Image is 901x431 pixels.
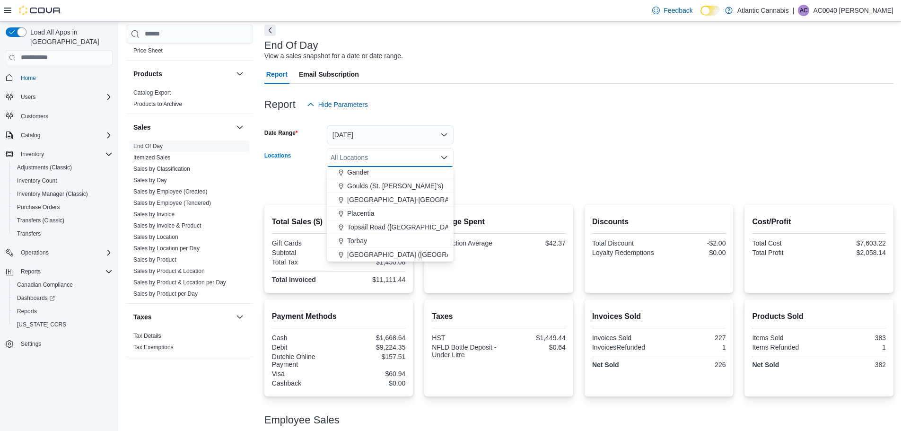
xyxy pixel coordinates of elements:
[272,258,337,266] div: Total Tax
[272,379,337,387] div: Cashback
[133,123,151,132] h3: Sales
[133,222,201,229] a: Sales by Invoice & Product
[17,281,73,289] span: Canadian Compliance
[432,311,566,322] h2: Taxes
[821,343,886,351] div: 1
[133,256,176,263] a: Sales by Product
[501,343,566,351] div: $0.64
[234,311,245,323] button: Taxes
[133,279,226,286] a: Sales by Product & Location per Day
[592,334,657,342] div: Invoices Sold
[341,276,405,283] div: $11,111.44
[133,200,211,206] a: Sales by Employee (Tendered)
[813,5,893,16] p: AC0040 [PERSON_NAME]
[21,93,35,101] span: Users
[133,123,232,132] button: Sales
[272,334,337,342] div: Cash
[272,276,316,283] strong: Total Invoiced
[664,6,692,15] span: Feedback
[13,188,92,200] a: Inventory Manager (Classic)
[17,110,113,122] span: Customers
[21,113,48,120] span: Customers
[13,319,113,330] span: Washington CCRS
[2,71,116,85] button: Home
[6,67,113,376] nav: Complex example
[17,111,52,122] a: Customers
[327,179,454,193] button: Goulds (St. [PERSON_NAME]'s)
[17,72,113,84] span: Home
[9,278,116,291] button: Canadian Compliance
[798,5,809,16] div: AC0040 Collins Brittany
[264,51,403,61] div: View a sales snapshot for a date or date range.
[661,239,726,247] div: -$2.00
[13,292,59,304] a: Dashboards
[21,268,41,275] span: Reports
[272,370,337,378] div: Visa
[13,215,68,226] a: Transfers (Classic)
[341,370,405,378] div: $60.94
[661,334,726,342] div: 227
[17,321,66,328] span: [US_STATE] CCRS
[327,111,454,262] div: Choose from the following options
[821,361,886,369] div: 382
[327,248,454,262] button: [GEOGRAPHIC_DATA] ([GEOGRAPHIC_DATA][PERSON_NAME])
[752,239,817,247] div: Total Cost
[17,149,48,160] button: Inventory
[133,101,182,107] a: Products to Archive
[234,68,245,79] button: Products
[266,65,288,84] span: Report
[272,353,337,368] div: Dutchie Online Payment
[2,109,116,123] button: Customers
[9,291,116,305] a: Dashboards
[327,207,454,220] button: Placentia
[13,319,70,330] a: [US_STATE] CCRS
[264,99,296,110] h3: Report
[592,249,657,256] div: Loyalty Redemptions
[661,343,726,351] div: 1
[126,87,253,114] div: Products
[592,361,619,369] strong: Net Sold
[327,193,454,207] button: [GEOGRAPHIC_DATA]-[GEOGRAPHIC_DATA]
[126,330,253,357] div: Taxes
[133,245,200,252] a: Sales by Location per Day
[9,187,116,201] button: Inventory Manager (Classic)
[126,45,253,60] div: Pricing
[133,312,152,322] h3: Taxes
[133,290,198,297] a: Sales by Product per Day
[501,239,566,247] div: $42.37
[13,202,113,213] span: Purchase Orders
[821,334,886,342] div: 383
[432,216,566,228] h2: Average Spent
[2,129,116,142] button: Catalog
[264,152,291,159] label: Locations
[432,334,497,342] div: HST
[133,211,175,218] a: Sales by Invoice
[327,234,454,248] button: Torbay
[133,154,171,161] a: Itemized Sales
[347,236,367,246] span: Torbay
[21,340,41,348] span: Settings
[13,279,77,290] a: Canadian Compliance
[17,266,44,277] button: Reports
[9,214,116,227] button: Transfers (Classic)
[752,343,817,351] div: Items Refunded
[17,266,113,277] span: Reports
[13,228,113,239] span: Transfers
[17,217,64,224] span: Transfers (Classic)
[133,176,167,184] span: Sales by Day
[17,91,113,103] span: Users
[272,216,406,228] h2: Total Sales ($)
[272,343,337,351] div: Debit
[17,130,113,141] span: Catalog
[2,246,116,259] button: Operations
[793,5,795,16] p: |
[9,227,116,240] button: Transfers
[133,47,163,54] span: Price Sheet
[21,249,49,256] span: Operations
[13,306,41,317] a: Reports
[264,25,276,36] button: Next
[661,361,726,369] div: 226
